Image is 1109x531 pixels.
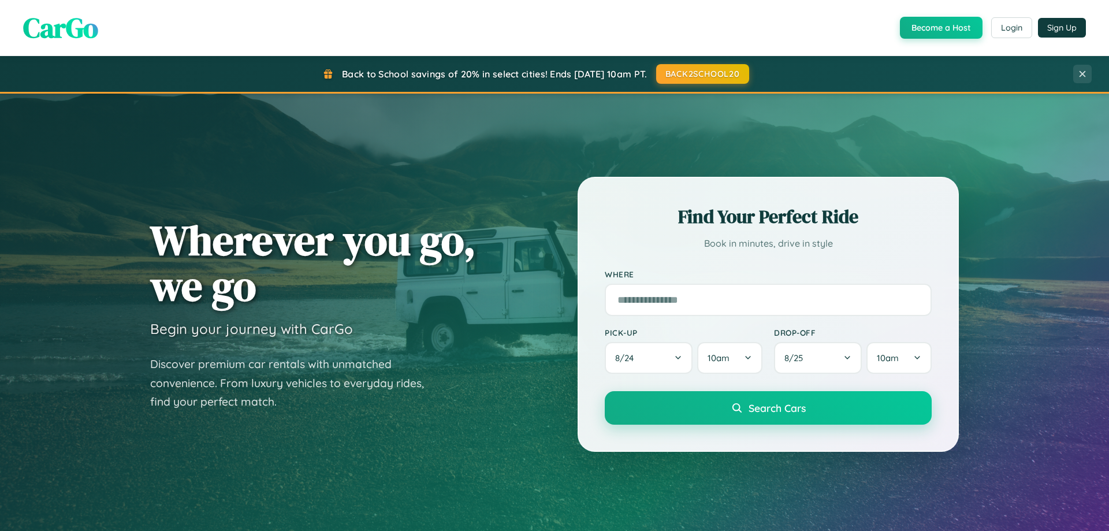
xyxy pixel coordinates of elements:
h3: Begin your journey with CarGo [150,320,353,337]
h2: Find Your Perfect Ride [605,204,932,229]
button: BACK2SCHOOL20 [656,64,749,84]
p: Discover premium car rentals with unmatched convenience. From luxury vehicles to everyday rides, ... [150,355,439,411]
button: 8/24 [605,342,693,374]
button: Sign Up [1038,18,1086,38]
span: 10am [877,352,899,363]
span: 8 / 25 [784,352,809,363]
p: Book in minutes, drive in style [605,235,932,252]
span: 10am [708,352,730,363]
button: Become a Host [900,17,983,39]
span: Search Cars [749,402,806,414]
label: Drop-off [774,328,932,337]
button: Search Cars [605,391,932,425]
button: 8/25 [774,342,862,374]
label: Pick-up [605,328,762,337]
button: 10am [697,342,762,374]
span: CarGo [23,9,98,47]
span: 8 / 24 [615,352,639,363]
span: Back to School savings of 20% in select cities! Ends [DATE] 10am PT. [342,68,647,80]
button: 10am [866,342,932,374]
button: Login [991,17,1032,38]
label: Where [605,269,932,279]
h1: Wherever you go, we go [150,217,476,309]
